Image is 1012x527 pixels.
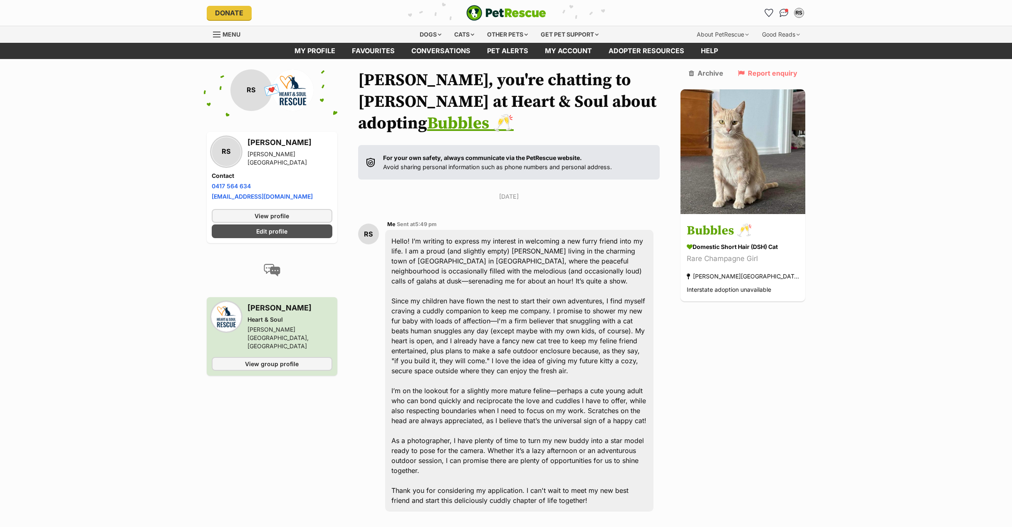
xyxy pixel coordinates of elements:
[212,182,251,190] a: 0417 564 634
[256,227,287,236] span: Edit profile
[387,221,396,227] span: Me
[207,6,252,20] a: Donate
[397,221,437,227] span: Sent at
[792,6,806,20] button: My account
[535,26,604,43] div: Get pet support
[414,26,447,43] div: Dogs
[212,137,241,166] div: RS
[537,43,600,59] a: My account
[687,271,799,282] div: [PERSON_NAME][GEOGRAPHIC_DATA], [GEOGRAPHIC_DATA]
[687,253,799,264] div: Rare Champagne Girl
[247,302,332,314] h3: [PERSON_NAME]
[212,357,332,371] a: View group profile
[687,222,799,240] h3: Bubbles 🥂
[466,5,546,21] a: PetRescue
[777,6,791,20] a: Conversations
[212,224,332,238] a: Edit profile
[245,360,299,368] span: View group profile
[680,89,805,214] img: Bubbles 🥂
[687,242,799,251] div: Domestic Short Hair (DSH) Cat
[600,43,693,59] a: Adopter resources
[415,221,437,227] span: 5:49 pm
[795,9,803,17] div: RS
[358,69,660,134] h1: [PERSON_NAME], you're chatting to [PERSON_NAME] at Heart & Soul about adopting
[247,315,332,324] div: Heart & Soul
[687,286,771,293] span: Interstate adoption unavailable
[255,212,289,220] span: View profile
[383,153,612,171] p: Avoid sharing personal information such as phone numbers and personal address.
[385,230,654,512] div: Hello! I’m writing to express my interest in welcoming a new furry friend into my life. I am a pr...
[212,172,332,180] h4: Contact
[762,6,806,20] ul: Account quick links
[344,43,403,59] a: Favourites
[247,137,332,148] h3: [PERSON_NAME]
[691,26,755,43] div: About PetRescue
[689,69,723,77] a: Archive
[264,264,280,276] img: conversation-icon-4a6f8262b818ee0b60e3300018af0b2d0b884aa5de6e9bcb8d3d4eeb1a70a7c4.svg
[680,215,805,301] a: Bubbles 🥂 Domestic Short Hair (DSH) Cat Rare Champagne Girl [PERSON_NAME][GEOGRAPHIC_DATA], [GEOG...
[481,26,534,43] div: Other pets
[213,26,246,41] a: Menu
[762,6,776,20] a: Favourites
[262,81,281,99] span: 💌
[448,26,480,43] div: Cats
[230,69,272,111] div: RS
[756,26,806,43] div: Good Reads
[466,5,546,21] img: logo-e224e6f780fb5917bec1dbf3a21bbac754714ae5b6737aabdf751b685950b380.svg
[247,325,332,350] div: [PERSON_NAME][GEOGRAPHIC_DATA], [GEOGRAPHIC_DATA]
[403,43,479,59] a: conversations
[779,9,788,17] img: chat-41dd97257d64d25036548639549fe6c8038ab92f7586957e7f3b1b290dea8141.svg
[358,224,379,244] div: RS
[212,302,241,331] img: Heart & Soul profile pic
[272,69,314,111] img: Heart & Soul profile pic
[212,193,313,200] a: [EMAIL_ADDRESS][DOMAIN_NAME]
[427,113,514,134] a: Bubbles 🥂
[286,43,344,59] a: My profile
[383,154,582,161] strong: For your own safety, always communicate via the PetRescue website.
[223,31,240,38] span: Menu
[479,43,537,59] a: Pet alerts
[358,192,660,201] p: [DATE]
[738,69,797,77] a: Report enquiry
[693,43,726,59] a: Help
[212,209,332,223] a: View profile
[247,150,332,167] div: [PERSON_NAME][GEOGRAPHIC_DATA]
